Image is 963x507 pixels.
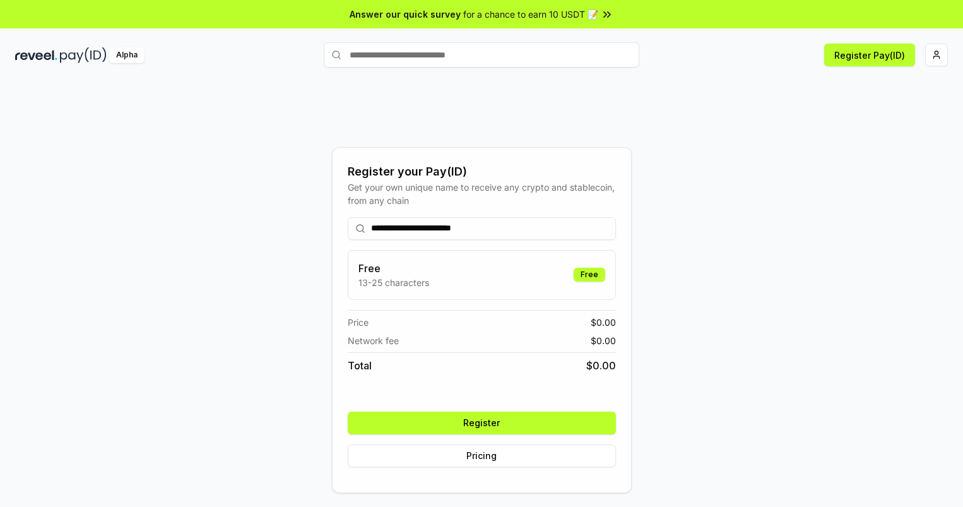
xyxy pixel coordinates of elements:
[109,47,145,63] div: Alpha
[358,276,429,289] p: 13-25 characters
[348,163,616,181] div: Register your Pay(ID)
[358,261,429,276] h3: Free
[350,8,461,21] span: Answer our quick survey
[15,47,57,63] img: reveel_dark
[348,412,616,434] button: Register
[60,47,107,63] img: pay_id
[591,316,616,329] span: $ 0.00
[348,181,616,207] div: Get your own unique name to receive any crypto and stablecoin, from any chain
[574,268,605,282] div: Free
[824,44,915,66] button: Register Pay(ID)
[463,8,598,21] span: for a chance to earn 10 USDT 📝
[586,358,616,373] span: $ 0.00
[348,444,616,467] button: Pricing
[591,334,616,347] span: $ 0.00
[348,316,369,329] span: Price
[348,334,399,347] span: Network fee
[348,358,372,373] span: Total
